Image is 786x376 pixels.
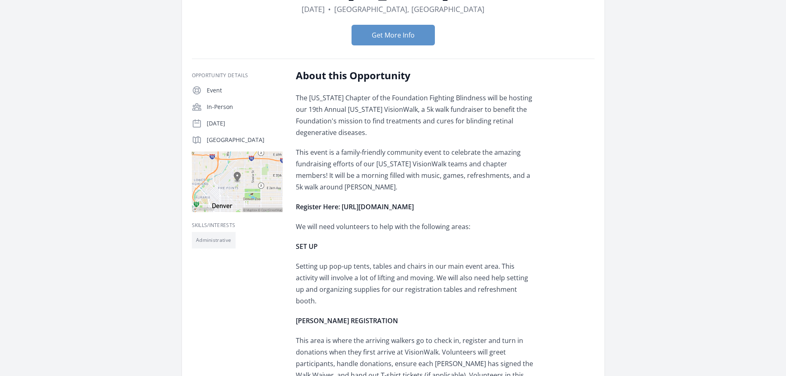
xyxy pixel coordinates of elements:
[296,69,537,82] h2: About this Opportunity
[192,72,283,79] h3: Opportunity Details
[207,103,283,111] p: In-Person
[296,147,537,193] p: This event is a family-friendly community event to celebrate the amazing fundraising efforts of o...
[296,242,318,251] strong: SET UP
[296,316,398,325] strong: [PERSON_NAME] REGISTRATION
[296,92,537,138] p: The [US_STATE] Chapter of the Foundation Fighting Blindness will be hosting our 19th Annual [US_S...
[296,202,414,211] strong: Register Here: [URL][DOMAIN_NAME]
[352,25,435,45] button: Get More Info
[192,222,283,229] h3: Skills/Interests
[302,3,325,15] dd: [DATE]
[192,232,236,248] li: Administrative
[192,151,283,212] img: Map
[296,221,537,232] p: We will need volunteers to help with the following areas:
[296,260,537,307] p: Setting up pop-up tents, tables and chairs in our main event area. This activity will involve a l...
[334,3,484,15] dd: [GEOGRAPHIC_DATA], [GEOGRAPHIC_DATA]
[207,119,283,128] p: [DATE]
[207,136,283,144] p: [GEOGRAPHIC_DATA]
[207,86,283,95] p: Event
[328,3,331,15] div: •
